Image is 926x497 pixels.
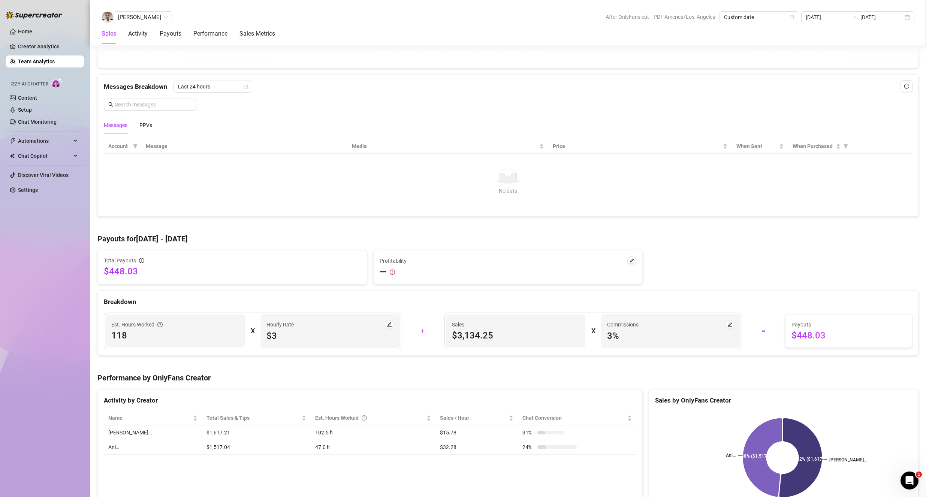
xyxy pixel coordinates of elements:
[133,144,138,148] span: filter
[141,139,347,154] th: Message
[607,320,639,329] article: Commissions
[791,329,906,341] span: $448.03
[655,395,912,406] div: Sales by OnlyFans Creator
[104,297,912,307] div: Breakdown
[239,29,275,38] div: Sales Metrics
[18,28,32,34] a: Home
[452,320,579,329] span: Sales
[97,373,919,383] h4: Performance by OnlyFans Creator
[10,81,48,88] span: Izzy AI Chatter
[732,139,788,154] th: When Sent
[6,11,62,19] img: logo-BBDzfeDw.svg
[347,139,549,154] th: Media
[435,411,518,425] th: Sales / Hour
[548,139,732,154] th: Price
[139,258,144,263] span: info-circle
[788,139,852,154] th: When Purchased
[202,411,311,425] th: Total Sales & Tips
[793,142,835,150] span: When Purchased
[202,425,311,440] td: $1,617.21
[736,142,778,150] span: When Sent
[591,325,595,337] div: X
[790,15,794,19] span: calendar
[104,121,127,129] div: Messages
[629,258,634,263] span: edit
[522,443,534,451] span: 24 %
[104,256,136,265] span: Total Payouts
[522,428,534,437] span: 31 %
[18,107,32,113] a: Setup
[266,330,394,342] span: $3
[104,395,636,406] div: Activity by Creator
[18,150,71,162] span: Chat Copilot
[244,84,248,89] span: calendar
[10,138,16,144] span: thunderbolt
[266,320,294,329] article: Hourly Rate
[406,325,440,337] div: +
[901,472,919,490] iframe: Intercom live chat
[18,40,78,52] a: Creator Analytics
[139,121,152,129] div: PPVs
[791,320,906,329] span: Payouts
[102,29,116,38] div: Sales
[842,141,850,152] span: filter
[829,457,867,463] text: [PERSON_NAME]…
[104,440,202,455] td: Ani…
[118,12,168,23] span: Kyle Wessels
[18,187,38,193] a: Settings
[111,320,163,329] div: Est. Hours Worked
[10,153,15,159] img: Chat Copilot
[111,329,239,341] span: 118
[435,440,518,455] td: $32.28
[202,440,311,455] td: $1,517.04
[452,329,579,341] span: $3,134.25
[18,95,37,101] a: Content
[390,269,395,275] span: exclamation-circle
[851,14,857,20] span: swap-right
[132,141,139,152] span: filter
[128,29,148,38] div: Activity
[726,453,736,458] text: Ani…
[104,265,361,277] span: $448.03
[806,13,848,21] input: Start date
[844,144,848,148] span: filter
[518,411,636,425] th: Chat Conversion
[108,102,114,107] span: search
[607,330,735,342] span: 3 %
[440,414,508,422] span: Sales / Hour
[251,325,254,337] div: X
[206,414,300,422] span: Total Sales & Tips
[380,257,407,265] span: Profitability
[157,320,163,329] span: question-circle
[904,84,909,89] span: reload
[387,322,392,327] span: edit
[553,142,721,150] span: Price
[97,234,919,244] h4: Payouts for [DATE] - [DATE]
[315,414,425,422] div: Est. Hours Worked
[435,425,518,440] td: $15.78
[102,12,113,23] img: Kyle Wessels
[522,414,626,422] span: Chat Conversion
[18,172,69,178] a: Discover Viral Videos
[311,440,435,455] td: 47.0 h
[851,14,857,20] span: to
[724,12,794,23] span: Custom date
[860,13,903,21] input: End date
[108,142,130,150] span: Account
[18,58,55,64] a: Team Analytics
[193,29,227,38] div: Performance
[51,78,63,88] img: AI Chatter
[104,425,202,440] td: [PERSON_NAME]…
[311,425,435,440] td: 102.5 h
[115,100,191,109] input: Search messages
[18,119,57,125] a: Chat Monitoring
[160,29,181,38] div: Payouts
[654,11,715,22] span: PDT America/Los_Angeles
[104,411,202,425] th: Name
[178,81,248,92] span: Last 24 hours
[916,472,922,478] span: 1
[727,322,733,327] span: edit
[111,187,905,195] div: No data
[352,142,538,150] span: Media
[380,266,387,278] span: —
